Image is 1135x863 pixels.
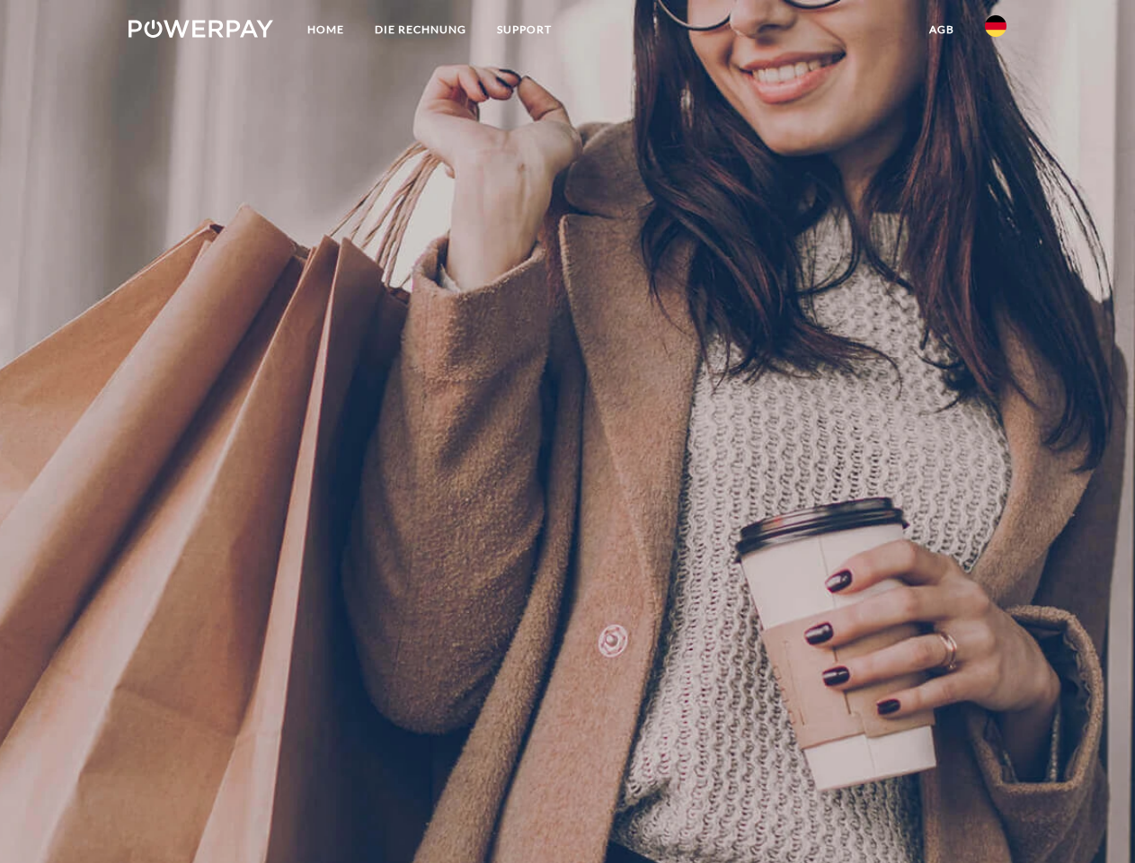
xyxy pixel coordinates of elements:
[359,13,482,46] a: DIE RECHNUNG
[985,15,1006,37] img: de
[292,13,359,46] a: Home
[914,13,970,46] a: agb
[129,20,273,38] img: logo-powerpay-white.svg
[482,13,567,46] a: SUPPORT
